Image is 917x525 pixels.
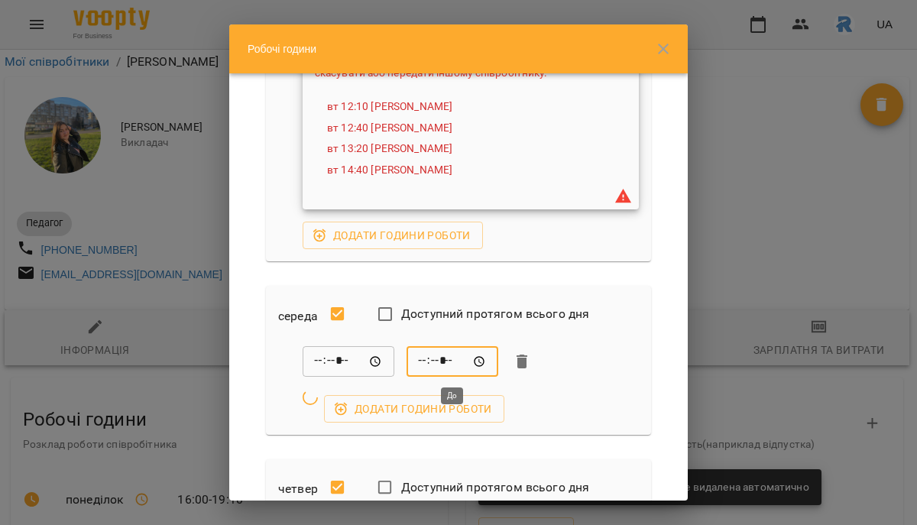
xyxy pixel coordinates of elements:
button: Додати години роботи [324,395,504,423]
span: Доступний протягом всього дня [401,305,589,323]
span: Додати години роботи [336,400,492,418]
h6: середа [278,306,318,327]
button: Додати години роботи [303,222,483,249]
h6: четвер [278,478,318,500]
button: Видалити [510,350,533,373]
div: Робочі години [229,24,688,73]
a: вт 14:40 [PERSON_NAME] [327,163,452,178]
span: Додати години роботи [315,226,471,245]
a: вт 12:10 [PERSON_NAME] [327,99,452,115]
a: вт 12:40 [PERSON_NAME] [327,121,452,136]
a: вт 13:20 [PERSON_NAME] [327,141,452,157]
span: Доступний протягом всього дня [401,478,589,497]
div: Від [303,346,394,377]
span: На цей період заплановані відкриті уроки. Якщо ви змінюєте робочі години, спочатку потрібно їх ск... [315,34,585,79]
